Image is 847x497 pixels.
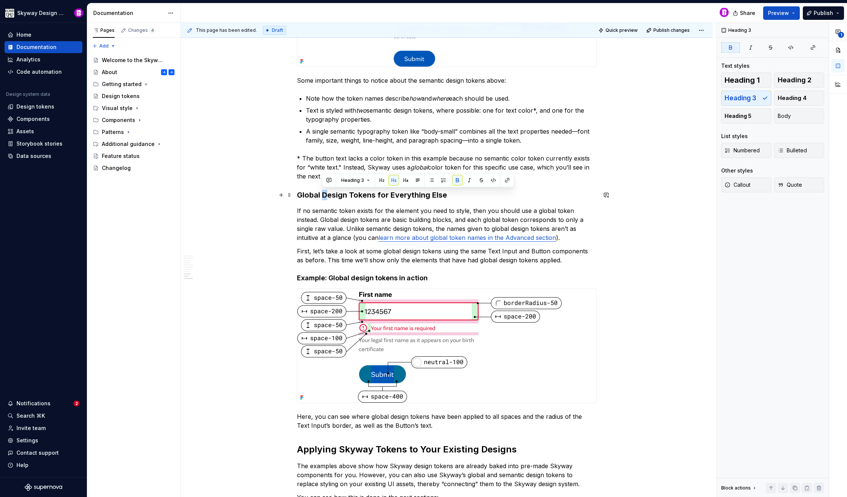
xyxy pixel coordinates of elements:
[102,68,117,76] div: About
[4,66,82,78] a: Code automation
[763,6,800,20] button: Preview
[16,103,54,110] div: Design tokens
[4,125,82,137] a: Assets
[16,152,51,160] div: Data sources
[653,27,690,33] span: Publish changes
[90,102,177,114] div: Visual style
[128,27,155,33] div: Changes
[297,443,596,455] h2: Applying Skyway Tokens to Your Existing Designs
[644,25,693,36] button: Publish changes
[74,9,83,18] img: Bobby Davis
[4,54,82,65] a: Analytics
[725,147,760,154] span: Numbered
[297,76,596,85] p: Some important things to notice about the semantic design tokens above:
[102,128,124,136] div: Patterns
[297,206,596,242] p: If no semantic token exists for the element you need to style, then you should use a global token...
[90,126,177,138] div: Patterns
[596,25,641,36] button: Quick preview
[170,68,173,76] div: JL
[297,154,596,181] p: * The button text lacks a color token in this example because no semantic color token currently e...
[778,181,802,189] span: Quote
[721,167,753,174] div: Other styles
[778,94,807,102] span: Heading 4
[4,113,82,125] a: Components
[814,9,833,17] span: Publish
[721,109,771,124] button: Heading 5
[721,177,771,192] button: Callout
[297,274,428,282] strong: Example: Global design tokens in action
[4,101,82,113] a: Design tokens
[90,54,177,174] div: Page tree
[721,483,758,493] div: Block actions
[102,164,131,172] div: Changelog
[16,140,63,147] div: Storybook stories
[16,115,50,123] div: Components
[356,107,367,114] em: two
[774,91,825,106] button: Heading 4
[297,461,596,488] p: The examples above show how Skyway design tokens are already baked into pre-made Skyway component...
[720,8,729,17] img: Bobby Davis
[102,116,135,124] div: Components
[432,95,449,102] em: where
[16,68,62,76] div: Code automation
[410,164,428,171] em: global
[768,9,789,17] span: Preview
[4,41,82,53] a: Documentation
[379,234,556,241] a: learn more about global token names in the Advanced section
[93,9,164,17] div: Documentation
[306,106,596,124] p: Text is styled with semantic design tokens, where possible: one for text color*, and one for the ...
[149,27,155,33] span: 4
[774,109,825,124] button: Body
[740,9,755,17] span: Share
[774,143,825,158] button: Bulleted
[16,412,45,420] div: Search ⌘K
[102,57,164,64] div: Welcome to the Skyway Design System!
[102,152,140,160] div: Feature status
[90,114,177,126] div: Components
[16,31,31,39] div: Home
[73,400,79,406] span: 2
[306,127,596,145] p: A single semantic typography token like “body-small” combines all the text properties needed—font...
[16,424,46,432] div: Invite team
[16,128,34,135] div: Assets
[16,56,40,63] div: Analytics
[778,76,811,84] span: Heading 2
[196,27,257,33] span: This page has been edited.
[102,104,133,112] div: Visual style
[729,6,760,20] button: Share
[721,143,771,158] button: Numbered
[16,400,51,407] div: Notifications
[778,112,791,120] span: Body
[4,138,82,150] a: Storybook stories
[778,147,807,154] span: Bulleted
[725,112,752,120] span: Heading 5
[102,92,140,100] div: Design tokens
[605,27,638,33] span: Quick preview
[297,412,596,430] p: Here, you can see where global design tokens have been applied to all spaces and the radius of th...
[4,422,82,434] a: Invite team
[90,138,177,150] div: Additional guidance
[409,95,421,102] em: how
[16,449,59,457] div: Contact support
[99,43,109,49] span: Add
[803,6,844,20] button: Publish
[4,150,82,162] a: Data sources
[4,410,82,422] button: Search ⌘K
[721,73,771,88] button: Heading 1
[163,68,166,76] div: JL
[4,29,82,41] a: Home
[90,150,177,162] a: Feature status
[4,447,82,459] button: Contact support
[25,484,62,491] svg: Supernova Logo
[272,27,283,33] span: Draft
[90,66,177,78] a: AboutJLJL
[6,91,50,97] div: Design system data
[4,435,82,446] a: Settings
[725,76,760,84] span: Heading 1
[16,461,28,469] div: Help
[90,78,177,90] div: Getting started
[4,459,82,471] button: Help
[16,43,57,51] div: Documentation
[297,190,447,199] strong: Global Design Tokens for Everything Else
